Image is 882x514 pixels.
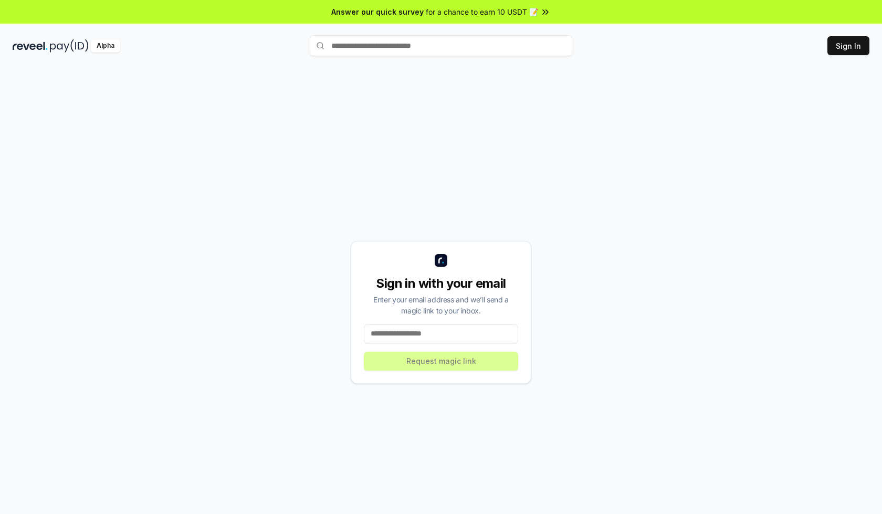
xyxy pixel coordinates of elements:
[331,6,424,17] span: Answer our quick survey
[426,6,538,17] span: for a chance to earn 10 USDT 📝
[13,39,48,53] img: reveel_dark
[827,36,869,55] button: Sign In
[435,254,447,267] img: logo_small
[364,294,518,316] div: Enter your email address and we’ll send a magic link to your inbox.
[50,39,89,53] img: pay_id
[364,275,518,292] div: Sign in with your email
[91,39,120,53] div: Alpha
